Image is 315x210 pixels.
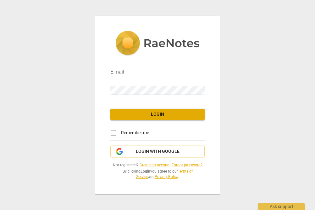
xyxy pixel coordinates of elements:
[136,169,193,179] a: Terms of Service
[172,163,202,167] a: Forgot password?
[141,169,150,174] b: Login
[110,163,205,168] span: Not registered? |
[115,31,200,57] img: 5ac2273c67554f335776073100b6d88f.svg
[110,169,205,179] span: By clicking you agree to our and .
[110,109,205,120] button: Login
[140,163,171,167] a: Create an account
[155,174,178,179] a: Privacy Policy
[136,148,180,155] span: Login with Google
[110,146,205,157] button: Login with Google
[115,111,200,118] span: Login
[258,203,305,210] div: Ask support
[121,130,149,136] span: Remember me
